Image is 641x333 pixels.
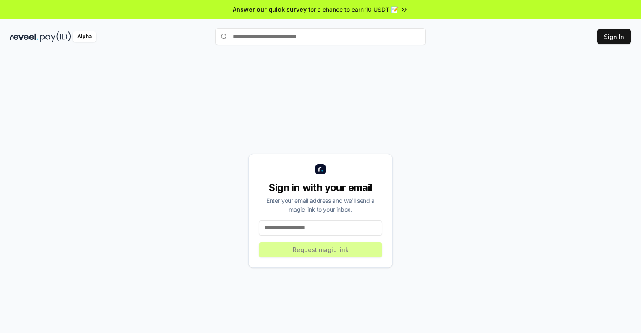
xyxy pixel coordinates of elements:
[315,164,326,174] img: logo_small
[10,31,38,42] img: reveel_dark
[40,31,71,42] img: pay_id
[259,181,382,194] div: Sign in with your email
[73,31,96,42] div: Alpha
[597,29,631,44] button: Sign In
[233,5,307,14] span: Answer our quick survey
[308,5,398,14] span: for a chance to earn 10 USDT 📝
[259,196,382,214] div: Enter your email address and we’ll send a magic link to your inbox.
